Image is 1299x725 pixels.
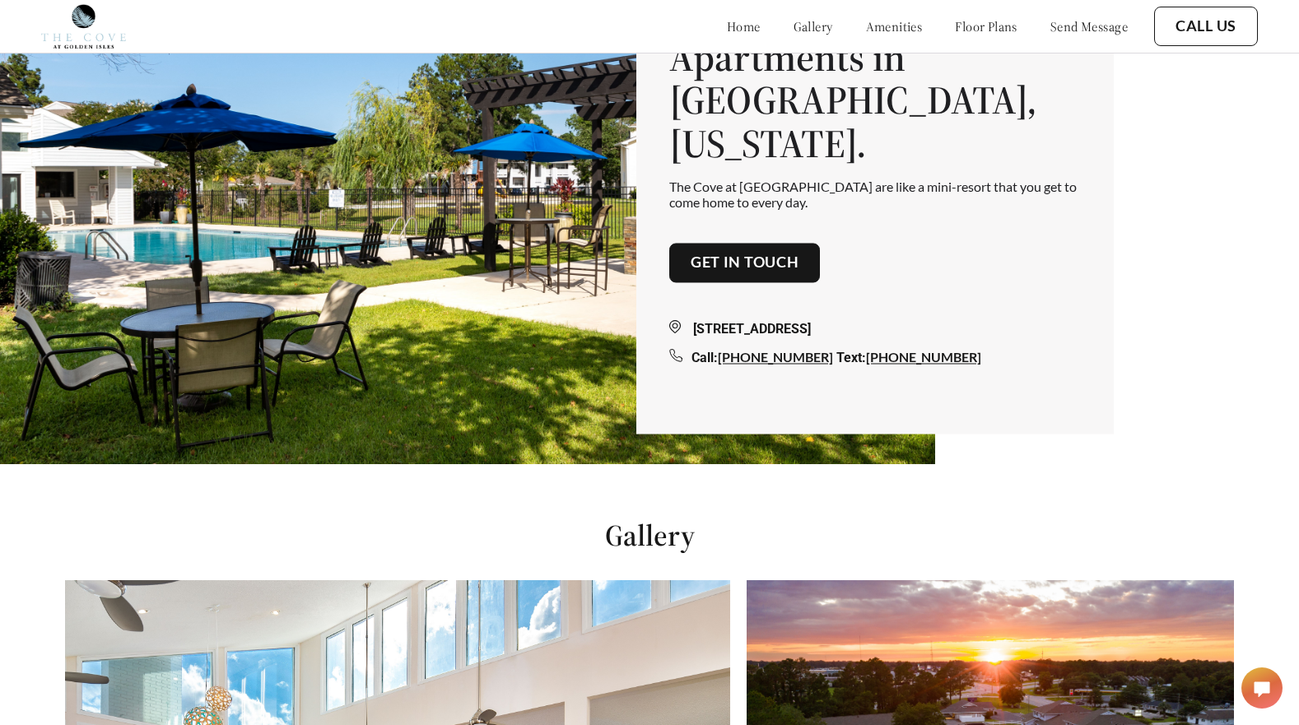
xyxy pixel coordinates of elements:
[1050,18,1128,35] a: send message
[866,18,923,35] a: amenities
[727,18,761,35] a: home
[955,18,1017,35] a: floor plans
[836,350,866,365] span: Text:
[1176,17,1236,35] a: Call Us
[866,349,981,365] a: [PHONE_NUMBER]
[794,18,833,35] a: gallery
[669,244,821,283] button: Get in touch
[41,4,126,49] img: cove_at_golden_isles_logo.png
[691,254,799,272] a: Get in touch
[669,179,1081,210] p: The Cove at [GEOGRAPHIC_DATA] are like a mini-resort that you get to come home to every day.
[718,349,833,365] a: [PHONE_NUMBER]
[691,350,718,365] span: Call:
[669,319,1081,339] div: [STREET_ADDRESS]
[1154,7,1258,46] button: Call Us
